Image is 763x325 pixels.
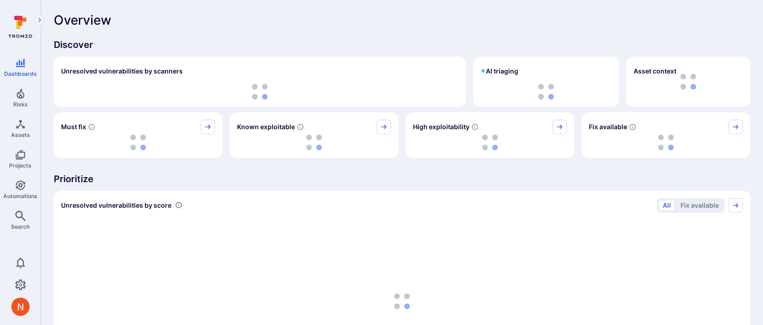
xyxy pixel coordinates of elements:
[61,134,215,151] div: loading spinner
[54,173,750,185] span: Prioritize
[634,67,676,76] span: Asset context
[11,298,30,316] img: ACg8ocIprwjrgDQnDsNSk9Ghn5p5-B8DpAKWoJ5Gi9syOE4K59tr4Q=s96-c
[538,84,554,100] img: Loading...
[11,131,30,138] span: Assets
[297,123,304,131] svg: Confirmed exploitable by KEV
[406,112,574,158] div: High exploitability
[658,135,674,150] img: Loading...
[175,200,182,210] div: Number of vulnerabilities in status 'Open' 'Triaged' and 'In process' grouped by score
[480,84,612,100] div: loading spinner
[252,84,268,100] img: Loading...
[130,135,146,150] img: Loading...
[54,13,111,27] span: Overview
[61,122,86,131] span: Must fix
[36,16,43,24] i: Expand navigation menu
[589,122,627,131] span: Fix available
[480,67,518,76] h2: AI triaging
[237,122,295,131] span: Known exploitable
[659,200,675,211] button: All
[589,134,743,151] div: loading spinner
[61,201,171,210] span: Unresolved vulnerabilities by score
[582,112,750,158] div: Fix available
[413,134,567,151] div: loading spinner
[54,38,750,51] span: Discover
[3,193,37,199] span: Automations
[394,294,410,309] img: Loading...
[61,67,183,76] h2: Unresolved vulnerabilities by scanners
[230,112,398,158] div: Known exploitable
[34,15,45,26] button: Expand navigation menu
[471,123,479,131] svg: EPSS score ≥ 0.7
[61,84,459,100] div: loading spinner
[306,135,322,150] img: Loading...
[88,123,95,131] svg: Risk score >=40 , missed SLA
[482,135,498,150] img: Loading...
[237,134,391,151] div: loading spinner
[413,122,469,131] span: High exploitability
[4,70,37,77] span: Dashboards
[676,200,723,211] button: Fix available
[11,298,30,316] div: Neeren Patki
[54,112,222,158] div: Must fix
[13,101,28,108] span: Risks
[11,223,30,230] span: Search
[9,162,31,169] span: Projects
[629,123,636,131] svg: Vulnerabilities with fix available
